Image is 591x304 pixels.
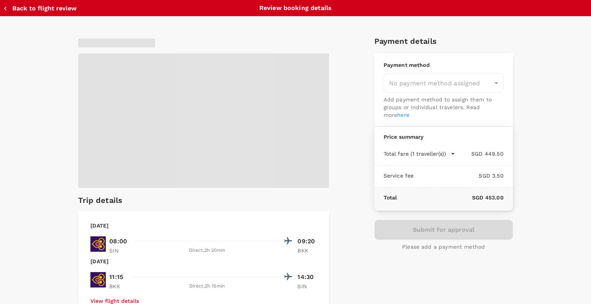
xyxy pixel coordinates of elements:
[384,150,446,158] p: Total fare (1 traveller(s))
[133,247,280,254] div: Direct , 2h 20min
[90,272,106,287] img: TG
[259,3,332,13] p: Review booking details
[384,150,455,158] button: Total fare (1 traveller(s))
[374,35,513,47] h6: Payment details
[384,96,504,119] p: Add payment method to assign them to groups or individual travelers. Read more
[384,172,414,179] p: Service fee
[297,247,317,254] p: BKK
[384,73,504,93] div: No payment method assigned
[402,243,485,251] p: Please add a payment method
[384,194,397,201] p: Total
[455,150,504,158] p: SGD 449.50
[78,194,122,206] h6: Trip details
[384,61,504,69] p: Payment method
[297,282,317,290] p: SIN
[397,194,503,201] p: SGD 453.00
[90,222,109,229] p: [DATE]
[109,247,129,254] p: SIN
[109,272,123,282] p: 11:15
[109,237,127,246] p: 08:00
[133,282,280,290] div: Direct , 2h 15min
[297,237,317,246] p: 09:20
[109,282,129,290] p: BKK
[397,112,409,118] a: here
[414,172,503,179] p: SGD 3.50
[90,298,139,304] button: View flight details
[3,5,77,12] button: Back to flight review
[90,236,106,252] img: TG
[90,257,109,265] p: [DATE]
[384,133,504,141] p: Price summary
[297,272,317,282] p: 14:30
